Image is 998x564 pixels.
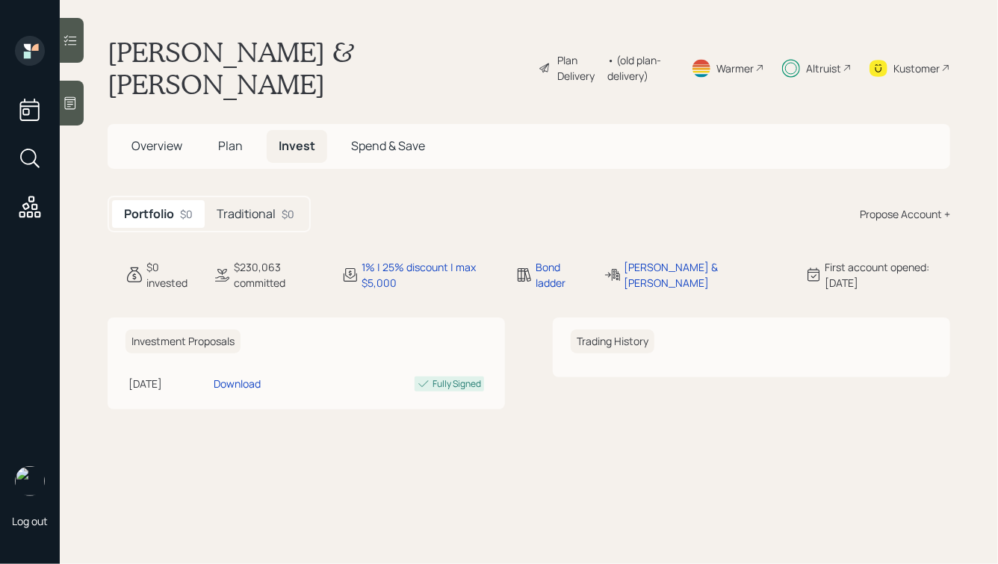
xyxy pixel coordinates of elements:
div: Propose Account + [860,206,950,222]
div: • (old plan-delivery) [607,52,673,84]
span: Invest [279,137,315,154]
div: Fully Signed [433,377,481,391]
div: Plan Delivery [557,52,600,84]
div: Kustomer [893,61,940,76]
div: Warmer [716,61,754,76]
h5: Portfolio [124,207,174,221]
span: Spend & Save [351,137,425,154]
div: Log out [12,514,48,528]
span: Overview [131,137,182,154]
h6: Trading History [571,329,654,354]
div: Bond ladder [536,259,586,291]
h5: Traditional [217,207,276,221]
div: First account opened: [DATE] [825,259,950,291]
span: Plan [218,137,243,154]
div: Download [214,376,261,391]
img: hunter_neumayer.jpg [15,466,45,496]
div: 1% | 25% discount | max $5,000 [362,259,498,291]
h6: Investment Proposals [125,329,241,354]
div: [DATE] [128,376,208,391]
div: Altruist [806,61,841,76]
div: $0 [180,206,193,222]
div: $230,063 committed [234,259,323,291]
div: $0 invested [146,259,195,291]
div: [PERSON_NAME] & [PERSON_NAME] [624,259,787,291]
div: $0 [282,206,294,222]
h1: [PERSON_NAME] & [PERSON_NAME] [108,36,527,100]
